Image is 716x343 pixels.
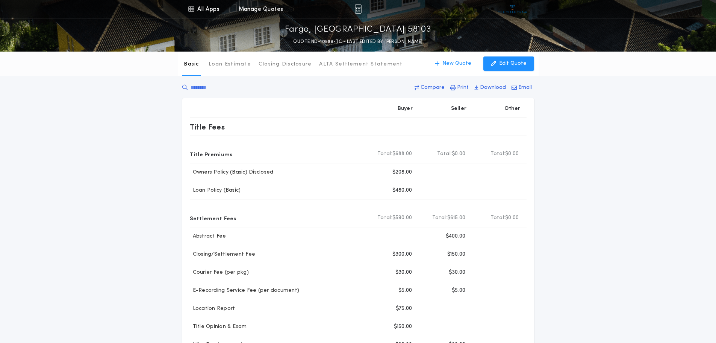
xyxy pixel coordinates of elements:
b: Total: [437,150,452,158]
img: img [354,5,362,14]
button: Print [448,81,471,95]
p: Title Opinion & Exam [190,323,247,331]
p: ALTA Settlement Statement [319,61,403,68]
b: Total: [377,150,392,158]
p: Seller [451,105,467,113]
p: Edit Quote [499,60,527,67]
p: Owners Policy (Basic) Disclosed [190,169,274,176]
p: Basic [184,61,199,68]
p: New Quote [442,60,471,67]
p: Loan Estimate [209,61,251,68]
p: Print [457,84,469,91]
b: Total: [490,214,506,222]
b: Total: [490,150,506,158]
span: $0.00 [452,150,465,158]
p: E-Recording Service Fee (per document) [190,287,300,294]
span: $688.00 [392,150,412,158]
p: $150.00 [447,251,466,258]
button: Email [509,81,534,95]
span: $0.00 [505,150,519,158]
button: Download [472,81,508,95]
p: Other [504,105,520,113]
p: Buyer [398,105,413,113]
span: $615.00 [447,214,466,222]
p: $208.00 [392,169,412,176]
p: QUOTE ND-10598-TC - LAST EDITED BY [PERSON_NAME] [293,38,422,46]
p: $150.00 [394,323,412,331]
p: Loan Policy (Basic) [190,187,241,194]
p: $5.00 [452,287,465,294]
p: $400.00 [446,233,466,240]
p: $75.00 [396,305,412,313]
p: Title Premiums [190,148,233,160]
button: Edit Quote [483,56,534,71]
p: $5.00 [398,287,412,294]
button: New Quote [427,56,479,71]
p: Abstract Fee [190,233,226,240]
b: Total: [432,214,447,222]
p: Location Report [190,305,235,313]
span: $590.00 [392,214,412,222]
p: Closing/Settlement Fee [190,251,256,258]
p: Fargo, [GEOGRAPHIC_DATA] 58103 [285,24,431,36]
p: $300.00 [392,251,412,258]
img: vs-icon [498,5,527,13]
span: $0.00 [505,214,519,222]
p: Email [518,84,532,91]
p: Settlement Fees [190,212,236,224]
p: $30.00 [395,269,412,276]
p: $30.00 [449,269,466,276]
b: Total: [377,214,392,222]
p: Compare [421,84,445,91]
p: Courier Fee (per pkg) [190,269,249,276]
p: $480.00 [392,187,412,194]
p: Closing Disclosure [259,61,312,68]
button: Compare [412,81,447,95]
p: Download [480,84,506,91]
p: Title Fees [190,121,225,133]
